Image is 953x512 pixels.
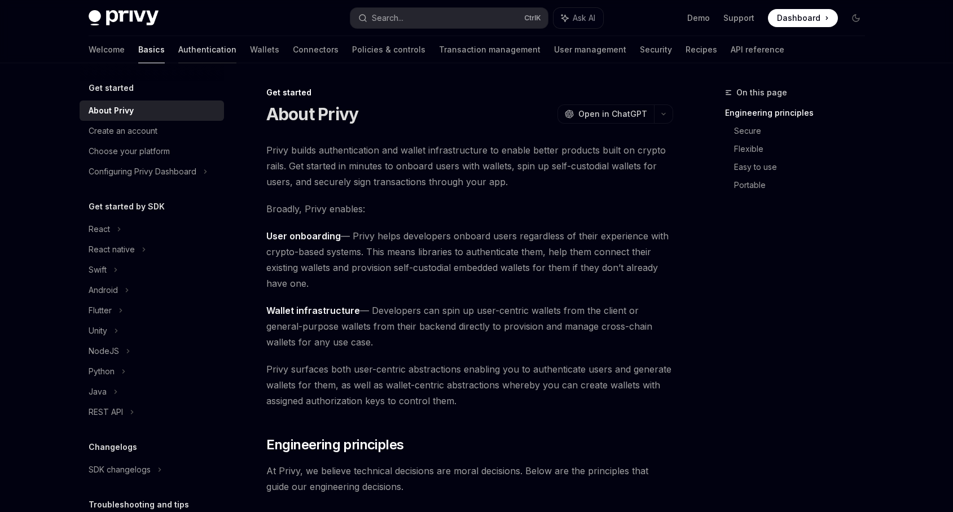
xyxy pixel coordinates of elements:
div: Flutter [89,304,112,317]
a: Portable [734,176,874,194]
a: Authentication [178,36,236,63]
a: Flexible [734,140,874,158]
div: Android [89,283,118,297]
div: About Privy [89,104,134,117]
div: Get started [266,87,673,98]
a: Support [723,12,754,24]
a: Demo [687,12,710,24]
a: Policies & controls [352,36,425,63]
div: Search... [372,11,403,25]
span: Privy surfaces both user-centric abstractions enabling you to authenticate users and generate wal... [266,361,673,409]
div: REST API [89,405,123,419]
span: Ask AI [573,12,595,24]
div: Swift [89,263,107,277]
button: Toggle dark mode [847,9,865,27]
a: About Privy [80,100,224,121]
span: Ctrl K [524,14,541,23]
span: Broadly, Privy enables: [266,201,673,217]
div: Unity [89,324,107,338]
a: Create an account [80,121,224,141]
div: Create an account [89,124,157,138]
span: On this page [736,86,787,99]
span: — Developers can spin up user-centric wallets from the client or general-purpose wallets from the... [266,303,673,350]
a: Connectors [293,36,339,63]
h5: Get started [89,81,134,95]
div: Java [89,385,107,399]
strong: Wallet infrastructure [266,305,360,316]
h5: Get started by SDK [89,200,165,213]
h5: Changelogs [89,440,137,454]
span: Engineering principles [266,436,404,454]
div: Configuring Privy Dashboard [89,165,196,178]
div: React native [89,243,135,256]
span: At Privy, we believe technical decisions are moral decisions. Below are the principles that guide... [266,463,673,495]
span: Privy builds authentication and wallet infrastructure to enable better products built on crypto r... [266,142,673,190]
a: Secure [734,122,874,140]
button: Search...CtrlK [350,8,548,28]
a: User management [554,36,626,63]
a: API reference [731,36,784,63]
a: Security [640,36,672,63]
a: Transaction management [439,36,541,63]
a: Dashboard [768,9,838,27]
span: — Privy helps developers onboard users regardless of their experience with crypto-based systems. ... [266,228,673,291]
div: React [89,222,110,236]
span: Dashboard [777,12,820,24]
h1: About Privy [266,104,359,124]
a: Choose your platform [80,141,224,161]
a: Recipes [686,36,717,63]
div: Python [89,365,115,378]
a: Easy to use [734,158,874,176]
h5: Troubleshooting and tips [89,498,189,511]
div: NodeJS [89,344,119,358]
div: SDK changelogs [89,463,151,476]
a: Engineering principles [725,104,874,122]
strong: User onboarding [266,230,341,242]
button: Open in ChatGPT [557,104,654,124]
a: Wallets [250,36,279,63]
span: Open in ChatGPT [578,108,647,120]
div: Choose your platform [89,145,170,158]
a: Basics [138,36,165,63]
button: Ask AI [554,8,603,28]
a: Welcome [89,36,125,63]
img: dark logo [89,10,159,26]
